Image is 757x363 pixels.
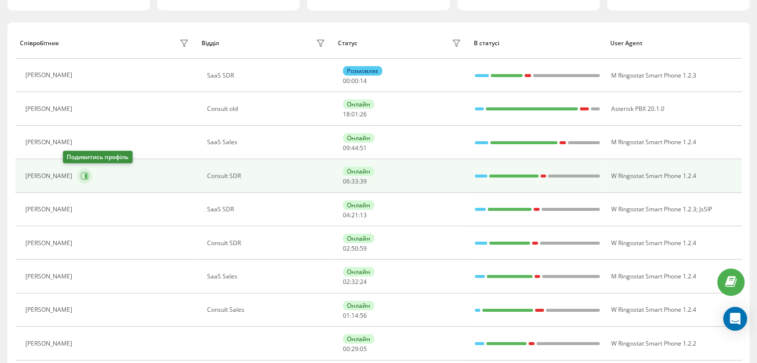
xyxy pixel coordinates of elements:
div: Open Intercom Messenger [723,307,747,331]
div: [PERSON_NAME] [25,72,75,79]
div: Онлайн [343,133,374,143]
div: Онлайн [343,200,374,210]
span: 14 [360,77,367,85]
div: : : [343,145,367,152]
span: 21 [351,211,358,219]
span: 56 [360,311,367,320]
span: 44 [351,144,358,152]
div: Consult SDR [207,240,328,247]
span: Asterisk PBX 20.1.0 [611,104,664,113]
div: SaaS SDR [207,72,328,79]
span: 04 [343,211,350,219]
div: Онлайн [343,301,374,310]
div: Онлайн [343,167,374,176]
span: 26 [360,110,367,118]
span: 09 [343,144,350,152]
div: [PERSON_NAME] [25,105,75,112]
div: [PERSON_NAME] [25,306,75,313]
div: : : [343,111,367,118]
span: W Ringostat Smart Phone 1.2.4 [611,172,696,180]
span: W Ringostat Smart Phone 1.2.4 [611,239,696,247]
span: 18 [343,110,350,118]
span: M Ringostat Smart Phone 1.2.4 [611,138,696,146]
div: Подивитись профіль [63,151,132,163]
span: 14 [351,311,358,320]
span: 01 [343,311,350,320]
div: SaaS Sales [207,139,328,146]
span: 00 [343,345,350,353]
div: [PERSON_NAME] [25,206,75,213]
span: 50 [351,244,358,253]
div: SaaS SDR [207,206,328,213]
div: [PERSON_NAME] [25,240,75,247]
span: 06 [343,177,350,185]
span: W Ringostat Smart Phone 1.2.2 [611,339,696,348]
div: : : [343,346,367,353]
span: 13 [360,211,367,219]
span: 00 [343,77,350,85]
span: W Ringostat Smart Phone 1.2.4 [611,305,696,314]
span: 51 [360,144,367,152]
span: 29 [351,345,358,353]
div: Відділ [202,40,219,47]
span: M Ringostat Smart Phone 1.2.3 [611,71,696,80]
span: M Ringostat Smart Phone 1.2.4 [611,272,696,280]
div: : : [343,278,367,285]
div: : : [343,78,367,85]
div: [PERSON_NAME] [25,273,75,280]
div: Статус [338,40,357,47]
div: User Agent [610,40,737,47]
span: 59 [360,244,367,253]
div: Онлайн [343,267,374,276]
span: 00 [351,77,358,85]
span: 02 [343,244,350,253]
div: В статусі [474,40,601,47]
span: 32 [351,277,358,286]
div: : : [343,245,367,252]
div: Онлайн [343,99,374,109]
span: JsSIP [699,205,712,213]
div: [PERSON_NAME] [25,340,75,347]
span: W Ringostat Smart Phone 1.2.3 [611,205,696,213]
span: 33 [351,177,358,185]
div: Розмовляє [343,66,382,76]
div: : : [343,178,367,185]
div: : : [343,312,367,319]
div: [PERSON_NAME] [25,139,75,146]
div: Співробітник [20,40,59,47]
div: : : [343,212,367,219]
div: [PERSON_NAME] [25,173,75,180]
span: 05 [360,345,367,353]
div: Consult old [207,105,328,112]
span: 39 [360,177,367,185]
div: Consult SDR [207,173,328,180]
span: 01 [351,110,358,118]
div: SaaS Sales [207,273,328,280]
span: 02 [343,277,350,286]
span: 24 [360,277,367,286]
div: Онлайн [343,334,374,344]
div: Онлайн [343,234,374,243]
div: Consult Sales [207,306,328,313]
